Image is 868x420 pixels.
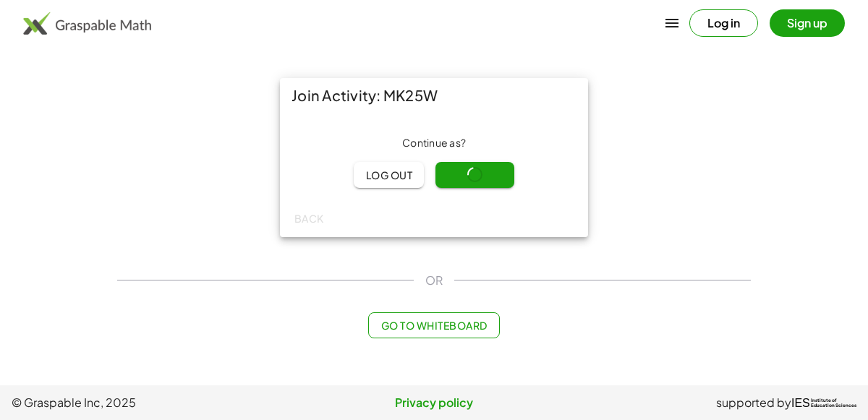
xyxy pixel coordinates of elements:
div: Continue as ? [292,136,576,150]
span: © Graspable Inc, 2025 [12,394,293,411]
span: Institute of Education Sciences [811,398,856,408]
span: Log out [365,168,412,181]
span: Go to Whiteboard [380,319,487,332]
button: Log out [354,162,424,188]
a: IESInstitute ofEducation Sciences [791,394,856,411]
span: IES [791,396,810,410]
button: Sign up [770,9,845,37]
a: Privacy policy [293,394,574,411]
button: Log in [689,9,758,37]
button: Go to Whiteboard [368,312,499,338]
span: OR [425,272,443,289]
div: Join Activity: MK25W [280,78,588,113]
span: supported by [716,394,791,411]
